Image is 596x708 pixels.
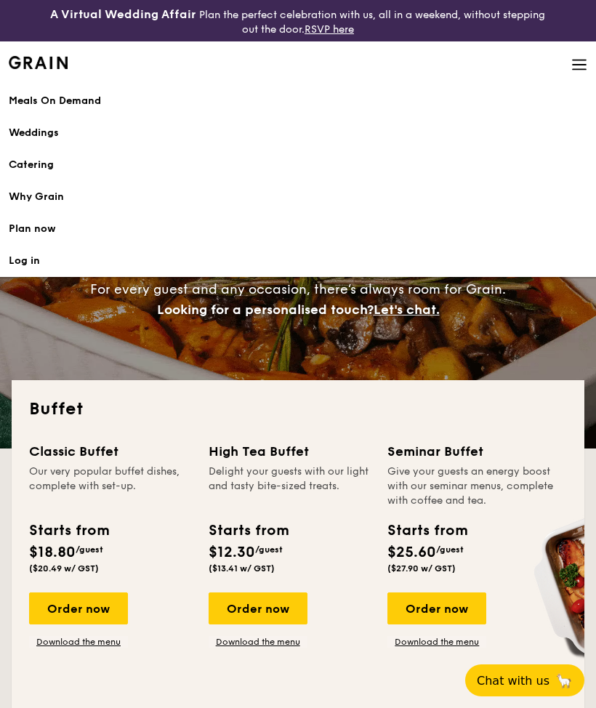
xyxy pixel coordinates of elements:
div: Starts from [387,520,467,542]
div: Give your guests an energy boost with our seminar menus, complete with coffee and tea. [387,464,557,508]
div: Starts from [29,520,104,542]
div: Seminar Buffet [387,441,557,462]
h1: Catering [9,158,587,172]
span: And we have great food. For every guest and any occasion, there’s always room for Grain. [90,261,506,318]
a: Why Grain [9,181,587,213]
a: Logotype [9,56,68,69]
div: Why Grain [9,190,587,204]
span: 🦙 [555,672,573,689]
a: Meals On Demand [9,85,587,117]
span: Let's chat. [374,302,440,318]
h2: Buffet [29,398,567,421]
a: Download the menu [29,636,128,648]
a: Plan now [9,213,587,245]
a: Download the menu [209,636,307,648]
div: Our very popular buffet dishes, complete with set-up. [29,464,191,508]
img: icon-hamburger-menu.db5d7e83.svg [571,57,587,73]
div: Order now [387,592,486,624]
div: Starts from [209,520,283,542]
span: $12.30 [209,544,255,561]
a: RSVP here [305,23,354,36]
a: Log in [9,245,587,277]
span: ($27.90 w/ GST) [387,563,456,574]
div: Meals On Demand [9,94,587,108]
span: ($13.41 w/ GST) [209,563,275,574]
a: Catering [9,149,587,181]
div: Weddings [9,126,587,140]
span: /guest [255,544,283,555]
div: Order now [209,592,307,624]
div: High Tea Buffet [209,441,371,462]
span: /guest [76,544,103,555]
img: Grain [9,56,68,69]
span: ($20.49 w/ GST) [29,563,99,574]
div: Order now [29,592,128,624]
span: /guest [436,544,464,555]
span: Looking for a personalised touch? [157,302,374,318]
h4: A Virtual Wedding Affair [50,6,196,23]
span: Chat with us [477,674,549,688]
span: $25.60 [387,544,436,561]
span: $18.80 [29,544,76,561]
button: Chat with us🦙 [465,664,584,696]
div: Classic Buffet [29,441,191,462]
a: Weddings [9,117,587,149]
a: Download the menu [387,636,486,648]
div: Delight your guests with our light and tasty bite-sized treats. [209,464,371,508]
div: Plan the perfect celebration with us, all in a weekend, without stepping out the door. [49,6,546,36]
